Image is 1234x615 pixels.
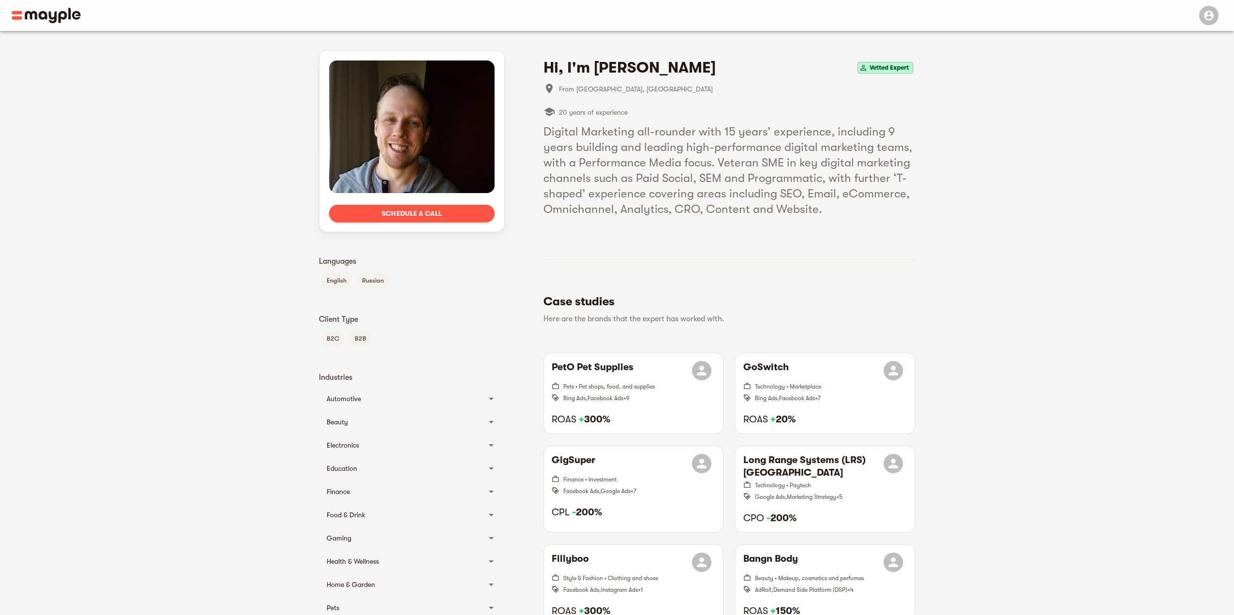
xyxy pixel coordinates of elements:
p: Client Type [319,314,505,325]
span: + 7 [631,488,636,495]
span: English [321,275,352,286]
span: Google Ads [601,488,631,495]
span: Instagram Ads [601,586,638,593]
h6: ROAS [743,413,907,426]
h6: GigSuper [552,454,595,473]
h5: Digital Marketing all-rounder with 15 years’ experience, including 9 years building and leading h... [543,124,915,217]
span: B2C [321,333,345,345]
span: Technology • Paytech [755,482,811,489]
p: Languages [319,255,505,267]
strong: 300% [579,414,610,425]
h4: Hi, I'm [PERSON_NAME] [543,58,716,77]
div: Beauty [327,416,480,428]
strong: 200% [572,507,602,518]
div: Home & Garden [319,573,505,596]
div: Electronics [319,434,505,457]
p: Here are the brands that the expert has worked with. [543,313,907,325]
div: Food & Drink [319,503,505,526]
div: Health & Wellness [319,550,505,573]
div: Automotive [319,387,505,410]
button: GigSuperFinance • InvestmentFacebook Ads,Google Ads+7CPL -200% [544,446,723,532]
h6: ROAS [552,413,715,426]
div: Gaming [327,532,480,544]
h6: Long Range Systems (LRS) [GEOGRAPHIC_DATA] [743,454,884,479]
span: From [GEOGRAPHIC_DATA], [GEOGRAPHIC_DATA] [559,83,915,95]
div: Pets [327,602,480,614]
span: + 9 [623,395,630,402]
span: Facebook Ads , [563,586,601,593]
div: Health & Wellness [327,555,480,567]
h6: GoSwitch [743,361,789,380]
h6: Bangn Body [743,553,798,572]
div: Automotive [327,393,480,405]
div: Home & Garden [327,579,480,590]
span: Marketing Strategy [787,494,836,500]
div: Gaming [319,526,505,550]
span: + 5 [836,494,843,500]
div: Electronics [327,439,480,451]
h6: PetO Pet Supplies [552,361,633,380]
h6: CPL [552,506,715,519]
span: Bing Ads , [563,395,587,402]
button: Schedule a call [329,205,495,222]
span: Schedule a call [337,208,487,219]
div: Education [319,457,505,480]
span: Bing Ads , [755,395,779,402]
span: Finance • Investment [563,476,617,483]
strong: 200% [767,512,797,524]
strong: 20% [770,414,796,425]
img: Main logo [12,8,81,23]
span: + 7 [815,395,821,402]
div: Education [327,463,480,474]
span: Technology • Marketplace [755,383,821,390]
span: 20 years of experience [559,106,628,118]
span: Demand Side Platform (DSP) [773,586,847,593]
span: Menu [1193,11,1222,18]
div: Finance [319,480,505,503]
span: Facebook Ads [587,395,623,402]
span: Vetted Expert [866,62,913,74]
span: Facebook Ads , [563,488,601,495]
h6: Fillyboo [552,553,589,572]
span: Beauty • Makeup, cosmetics and perfumes [755,575,864,582]
button: PetO Pet SuppliesPets • Pet shops, food, and suppliesBing Ads,Facebook Ads+9ROAS +300% [544,353,723,434]
span: + [579,414,584,425]
button: Long Range Systems (LRS) [GEOGRAPHIC_DATA]Technology • PaytechGoogle Ads,Marketing Strategy+5CPO ... [736,446,915,532]
span: - [572,507,576,518]
span: + [770,414,776,425]
span: - [767,512,770,524]
button: GoSwitchTechnology • MarketplaceBing Ads,Facebook Ads+7ROAS +20% [736,353,915,434]
span: Google Ads , [755,494,787,500]
span: AdRoll , [755,586,773,593]
div: Finance [327,486,480,497]
div: Beauty [319,410,505,434]
span: + 4 [847,586,854,593]
h6: CPO [743,512,907,525]
span: B2B [349,333,372,345]
div: Food & Drink [327,509,480,521]
h5: Case studies [543,294,907,309]
span: Facebook Ads [779,395,815,402]
span: Russian [356,275,390,286]
span: Style & Fashion • Clothing and shoes [563,575,658,582]
span: Pets • Pet shops, food, and supplies [563,383,655,390]
span: + 1 [638,586,643,593]
p: Industries [319,372,505,383]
